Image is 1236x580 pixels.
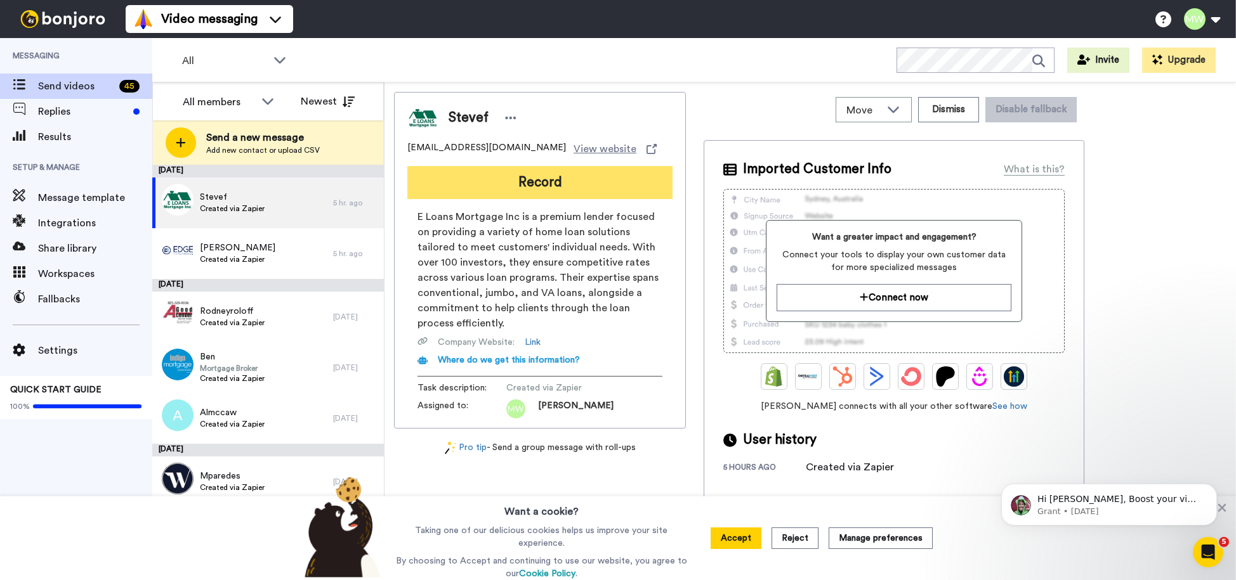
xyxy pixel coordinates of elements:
div: 5 hr. ago [333,248,378,259]
div: [DATE] [333,312,378,322]
span: E Loans Mortgage Inc is a premium lender focused on providing a variety of home loan solutions ta... [417,209,662,331]
span: Almccaw [200,406,265,419]
span: Add new contact or upload CSV [206,145,320,155]
span: Created via Zapier [200,373,265,383]
a: Link [525,336,541,349]
span: [PERSON_NAME] [538,399,614,418]
span: Stevef [449,108,489,127]
span: Workspaces [38,266,152,281]
span: 100% [10,401,30,411]
span: Want a greater impact and engagement? [777,231,1011,243]
span: [PERSON_NAME] connects with all your other software [723,400,1065,413]
img: Hubspot [832,366,853,387]
span: [EMAIL_ADDRESS][DOMAIN_NAME] [407,141,566,157]
img: Drip [970,366,990,387]
img: Shopify [764,366,784,387]
button: Record [407,166,673,199]
span: User history [743,430,817,449]
div: [DATE] [333,413,378,423]
img: Patreon [935,366,956,387]
span: Created via Zapier [200,318,265,328]
div: [DATE] [152,279,384,292]
span: Message template [38,190,152,205]
img: a4244ffe-6d0b-4beb-8895-63b7e3a31a35.png [162,298,194,330]
iframe: Intercom live chat [1193,537,1223,567]
span: Created via Zapier [200,419,265,429]
div: 5 hours ago [723,462,806,475]
img: 5b1584d8-ce86-4bcd-9c62-d7fe7f193b7a.jpg [162,463,194,494]
span: 5 [1219,537,1229,547]
iframe: Intercom notifications message [982,457,1236,546]
span: Results [38,129,152,145]
button: Manage preferences [829,527,933,549]
p: Taking one of our delicious cookies helps us improve your site experience. [393,524,690,550]
span: Where do we get this information? [438,356,580,364]
span: Fallbacks [38,292,152,307]
span: Assigned to: [417,399,506,418]
span: Video messaging [161,10,258,28]
span: Imported Customer Info [743,160,891,179]
img: bj-logo-header-white.svg [15,10,110,28]
span: Move [846,103,881,118]
img: GoHighLevel [1004,366,1024,387]
a: See how [992,402,1027,411]
img: magic-wand.svg [445,441,456,454]
button: Connect now [777,284,1011,311]
img: ActiveCampaign [867,366,887,387]
button: Disable fallback [985,97,1077,122]
img: 8bf96b55-485a-471a-b220-aaa85a6a812b.png [162,349,194,380]
button: Accept [711,527,761,549]
span: Share library [38,241,152,256]
a: Cookie Policy [519,569,575,578]
div: 5 hr. ago [333,198,378,208]
div: What is this? [1004,162,1065,177]
span: All [182,53,267,68]
button: Upgrade [1142,48,1216,73]
div: All members [183,94,255,110]
span: Mparedes [200,470,265,482]
img: 3efdaeaa-eb0b-4983-8676-1f8fec3be546.jpg [162,184,194,216]
span: Send a new message [206,130,320,145]
div: [DATE] [152,444,384,456]
img: bear-with-cookie.png [293,476,387,577]
div: Created via Zapier [806,460,894,475]
span: Ben [200,351,265,363]
img: ConvertKit [901,366,921,387]
span: Stevef [200,191,265,203]
span: Task description : [417,382,506,394]
span: QUICK START GUIDE [10,385,102,394]
span: Replies [38,104,128,119]
span: Created via Zapier [200,203,265,214]
p: By choosing to Accept and continuing to use our website, you agree to our . [393,555,690,580]
span: Rodneyroloff [200,305,265,318]
h3: Want a cookie? [504,496,579,519]
span: View website [574,141,636,157]
div: - Send a group message with roll-ups [394,441,686,454]
button: Invite [1067,48,1129,73]
div: [DATE] [152,165,384,177]
span: Created via Zapier [200,254,275,264]
span: Send videos [38,79,114,94]
img: a.png [162,399,194,431]
button: Reject [772,527,819,549]
img: mw.png [506,399,525,418]
span: Mortgage Broker [200,363,265,373]
a: View website [574,141,657,157]
span: Integrations [38,216,152,231]
img: d9d66d5e-6dac-4186-9f21-6f2239a1e547.png [162,235,194,266]
button: Dismiss [918,97,979,122]
span: Connect your tools to display your own customer data for more specialized messages [777,248,1011,274]
div: 45 [119,80,140,93]
div: [DATE] [333,363,378,373]
button: Newest [291,89,364,114]
a: Pro tip [445,441,487,454]
img: Image of Stevef [407,102,439,134]
span: Created via Zapier [506,382,627,394]
span: Settings [38,343,152,358]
